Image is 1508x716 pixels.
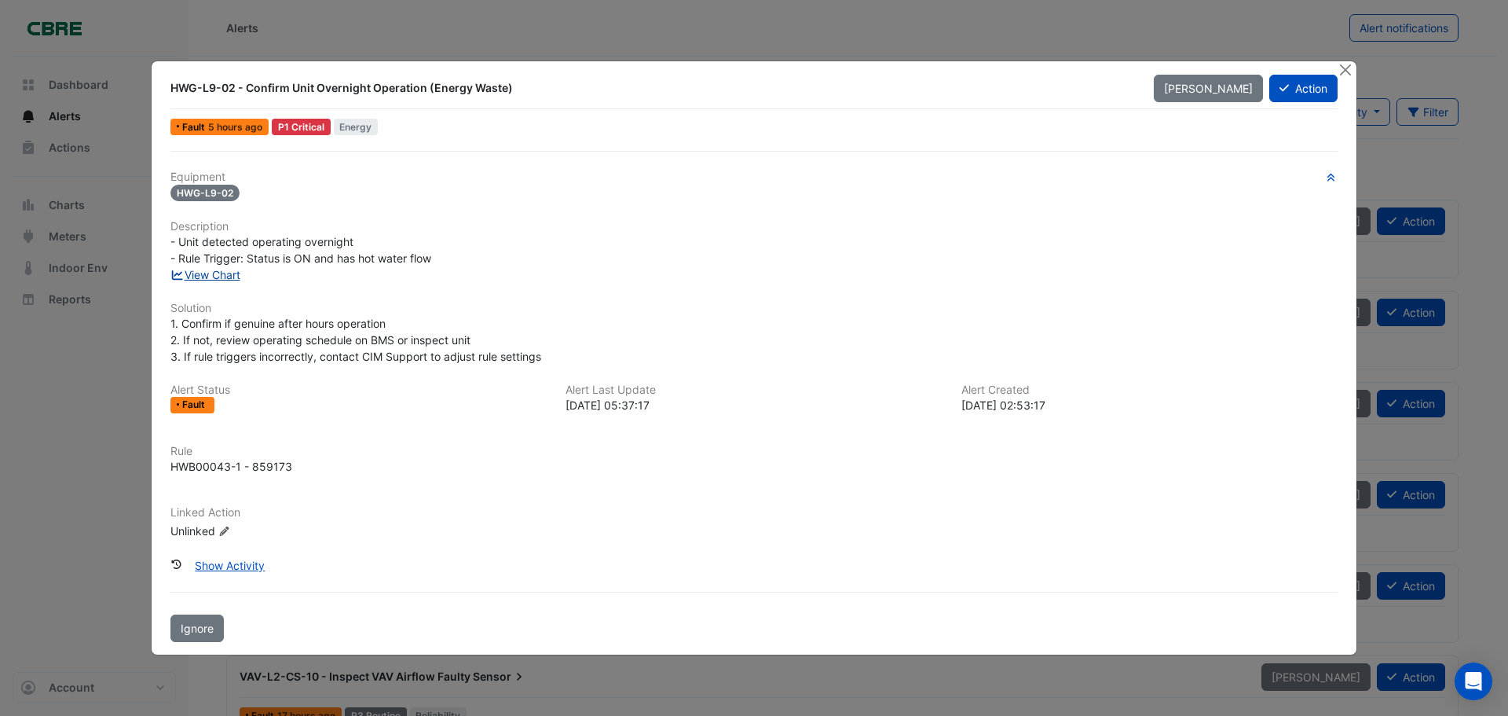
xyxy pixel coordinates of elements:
button: Ignore [170,615,224,642]
div: [DATE] 02:53:17 [961,397,1338,413]
span: - Unit detected operating overnight - Rule Trigger: Status is ON and has hot water flow [170,235,431,265]
span: Fault [182,123,208,132]
div: HWB00043-1 - 859173 [170,458,292,475]
button: [PERSON_NAME] [1154,75,1263,102]
button: Action [1269,75,1338,102]
button: Show Activity [185,552,275,579]
div: Open Intercom Messenger [1455,663,1492,700]
button: Close [1337,61,1353,78]
h6: Equipment [170,171,1338,184]
span: HWG-L9-02 [170,185,240,201]
span: [PERSON_NAME] [1164,82,1253,95]
h6: Linked Action [170,506,1338,520]
h6: Alert Created [961,384,1338,397]
div: Unlinked [170,522,359,538]
h6: Alert Status [170,384,547,397]
h6: Description [170,220,1338,233]
span: Fault [182,400,208,409]
span: Energy [334,119,379,135]
div: [DATE] 05:37:17 [565,397,942,413]
div: HWG-L9-02 - Confirm Unit Overnight Operation (Energy Waste) [170,80,1135,96]
h6: Solution [170,302,1338,315]
h6: Rule [170,445,1338,458]
a: View Chart [170,268,240,281]
h6: Alert Last Update [565,384,942,397]
fa-icon: Edit Linked Action [218,525,230,537]
span: Ignore [181,622,214,635]
span: Mon 15-Sep-2025 05:37 AEST [208,121,262,133]
span: 1. Confirm if genuine after hours operation 2. If not, review operating schedule on BMS or inspec... [170,317,541,363]
div: P1 Critical [272,119,331,135]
